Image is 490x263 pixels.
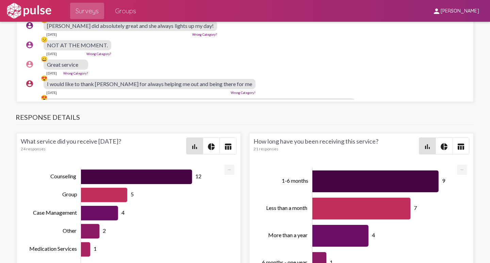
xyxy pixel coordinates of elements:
[47,81,252,87] span: I would like to thank [PERSON_NAME] for always helping me out and being there for me
[50,173,76,179] tspan: Counseling
[16,113,474,125] h3: Response Details
[203,138,219,154] button: Pie style chart
[436,138,452,154] button: Pie style chart
[131,191,134,198] tspan: 5
[121,209,124,216] tspan: 4
[63,227,77,234] tspan: Other
[46,52,57,56] div: [DATE]
[414,205,417,211] tspan: 7
[94,246,97,252] tspan: 1
[440,143,448,151] mat-icon: pie_chart
[220,138,236,154] button: Table view
[195,173,201,179] tspan: 12
[41,36,48,43] div: 🫤
[46,71,57,75] div: [DATE]
[26,99,34,107] mat-icon: account_circle
[47,22,214,29] span: [PERSON_NAME] did absolutely great and she always lights up my day!
[432,7,441,15] mat-icon: person
[103,227,106,234] tspan: 2
[419,138,436,154] button: Bar chart
[231,91,256,95] a: Wrong Category?
[47,42,108,48] span: NOT AT THE MOMENT.
[254,146,419,151] div: 21 responses
[254,137,419,154] div: How long have you been receiving this service?
[41,94,48,101] div: 😍
[453,138,469,154] button: Table view
[5,2,52,19] img: white-logo.svg
[115,5,136,17] span: Groups
[21,137,186,154] div: What service did you receive [DATE]?
[110,3,142,19] a: Groups
[224,143,232,151] mat-icon: table_chart
[63,71,88,75] a: Wrong Category?
[41,75,48,82] div: 😍
[46,32,57,36] div: [DATE]
[427,4,485,17] button: [PERSON_NAME]
[86,52,111,56] a: Wrong Category?
[76,5,99,17] span: Surveys
[192,33,217,36] a: Wrong Category?
[47,61,78,68] span: Great service
[266,205,307,211] tspan: Less than a month
[46,91,57,95] div: [DATE]
[457,165,467,171] a: Export [Press ENTER or use arrow keys to navigate]
[207,143,215,151] mat-icon: pie_chart
[33,209,77,216] tspan: Case Management
[457,143,465,151] mat-icon: table_chart
[224,165,234,171] a: Export [Press ENTER or use arrow keys to navigate]
[21,146,186,151] div: 24 responses
[268,232,308,239] tspan: More than a year
[441,8,479,14] span: [PERSON_NAME]
[191,143,199,151] mat-icon: bar_chart
[70,3,104,19] a: Surveys
[26,60,34,68] mat-icon: account_circle
[26,21,34,30] mat-icon: account_circle
[372,232,375,239] tspan: 4
[442,178,445,184] tspan: 9
[26,80,34,88] mat-icon: account_circle
[423,143,431,151] mat-icon: bar_chart
[62,191,77,198] tspan: Group
[29,246,77,252] tspan: Medication Services
[186,138,203,154] button: Bar chart
[282,178,308,184] tspan: 1-6 months
[26,41,34,49] mat-icon: account_circle
[41,55,48,62] div: 😀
